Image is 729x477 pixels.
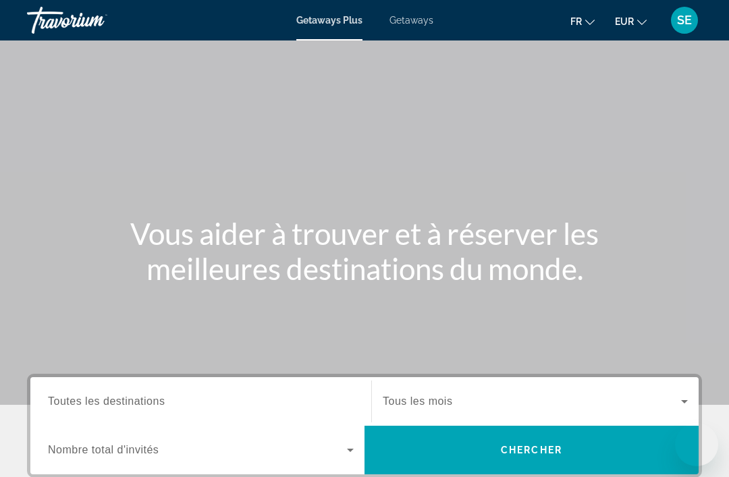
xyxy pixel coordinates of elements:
h1: Vous aider à trouver et à réserver les meilleures destinations du monde. [111,216,618,286]
span: SE [677,13,692,27]
button: Change language [570,11,595,31]
span: EUR [615,16,634,27]
iframe: Bouton de lancement de la fenêtre de messagerie [675,423,718,466]
a: Getaways [389,15,433,26]
span: Nombre total d'invités [48,444,159,455]
span: fr [570,16,582,27]
button: Change currency [615,11,647,31]
span: Chercher [501,445,562,455]
a: Travorium [27,3,162,38]
button: User Menu [667,6,702,34]
span: Toutes les destinations [48,395,165,407]
a: Getaways Plus [296,15,362,26]
span: Tous les mois [383,395,452,407]
button: Chercher [364,426,699,474]
div: Search widget [30,377,699,474]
